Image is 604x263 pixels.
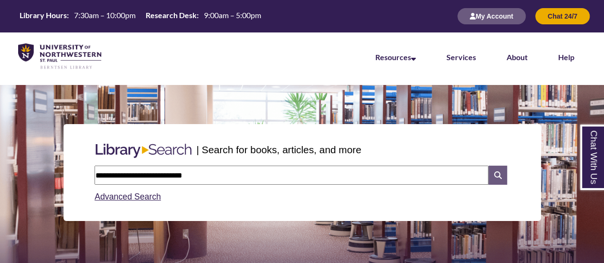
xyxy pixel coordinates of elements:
[558,53,574,62] a: Help
[16,10,70,21] th: Library Hours:
[507,53,528,62] a: About
[142,10,200,21] th: Research Desk:
[457,12,526,20] a: My Account
[18,43,101,70] img: UNWSP Library Logo
[457,8,526,24] button: My Account
[95,192,161,201] a: Advanced Search
[196,142,361,157] p: | Search for books, articles, and more
[16,10,265,22] table: Hours Today
[488,166,507,185] i: Search
[16,10,265,23] a: Hours Today
[91,140,196,162] img: Libary Search
[204,11,261,20] span: 9:00am – 5:00pm
[446,53,476,62] a: Services
[535,8,590,24] button: Chat 24/7
[375,53,416,62] a: Resources
[74,11,136,20] span: 7:30am – 10:00pm
[535,12,590,20] a: Chat 24/7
